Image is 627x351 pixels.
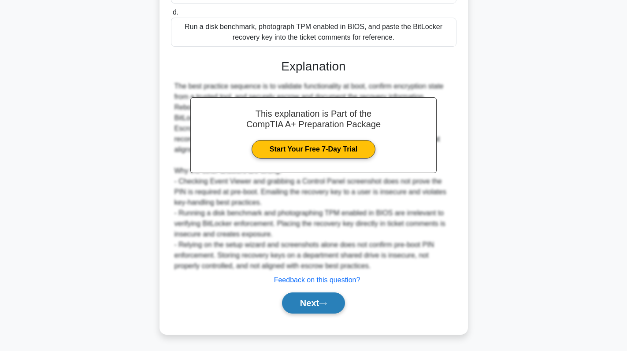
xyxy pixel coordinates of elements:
button: Next [282,292,345,314]
a: Start Your Free 7-Day Trial [252,140,375,159]
h3: Explanation [176,59,451,74]
span: d. [173,8,178,16]
div: Run a disk benchmark, photograph TPM enabled in BIOS, and paste the BitLocker recovery key into t... [171,18,456,47]
div: The best practice sequence is to validate functionality at boot, confirm encryption state from a ... [174,81,453,271]
a: Feedback on this question? [274,276,360,284]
